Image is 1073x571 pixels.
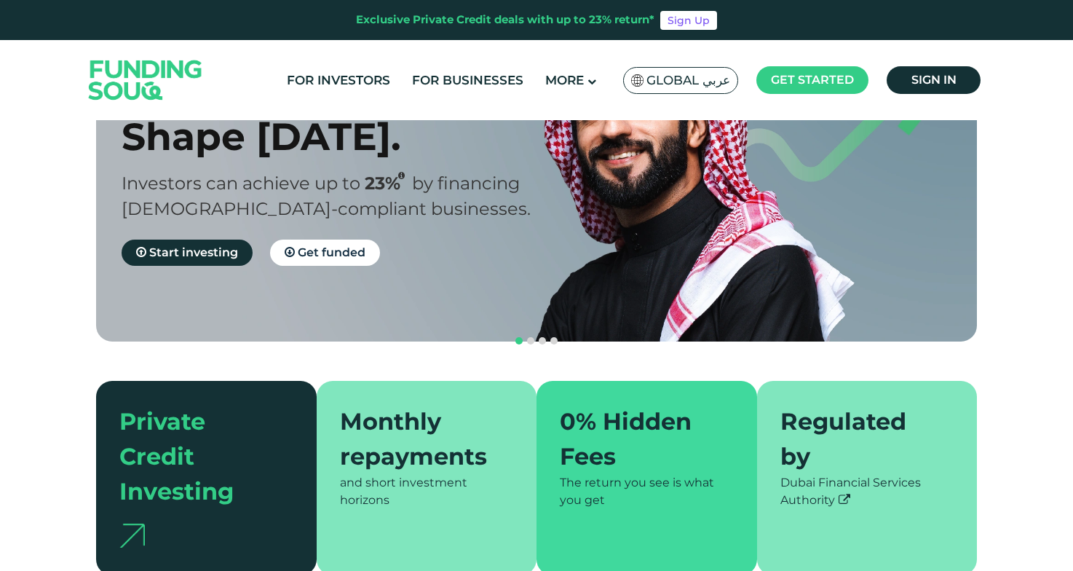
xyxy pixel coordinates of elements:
span: Investors can achieve up to [122,173,360,194]
button: navigation [548,335,560,347]
div: Monthly repayments [340,404,496,474]
a: Sign in [887,66,981,94]
span: 23% [365,173,412,194]
span: More [545,73,584,87]
button: navigation [525,335,536,347]
div: Shape [DATE]. [122,114,562,160]
div: Private Credit Investing [119,404,276,509]
button: navigation [536,335,548,347]
span: Global عربي [646,72,730,89]
a: Sign Up [660,11,717,30]
span: Get funded [298,245,365,259]
span: Get started [771,73,854,87]
a: Start investing [122,240,253,266]
div: and short investment horizons [340,474,514,509]
img: arrow [119,524,145,548]
a: Get funded [270,240,380,266]
div: Exclusive Private Credit deals with up to 23% return* [356,12,654,28]
img: SA Flag [631,74,644,87]
div: Regulated by [780,404,937,474]
a: For Investors [283,68,394,92]
div: The return you see is what you get [560,474,734,509]
div: 0% Hidden Fees [560,404,716,474]
span: Start investing [149,245,238,259]
img: Logo [74,43,217,117]
div: Dubai Financial Services Authority [780,474,954,509]
button: navigation [513,335,525,347]
a: For Businesses [408,68,527,92]
i: 23% IRR (expected) ~ 15% Net yield (expected) [398,172,405,180]
span: Sign in [911,73,957,87]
